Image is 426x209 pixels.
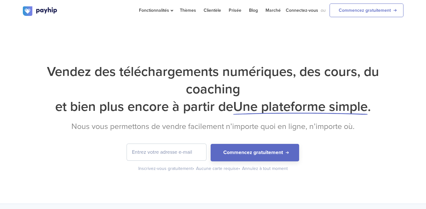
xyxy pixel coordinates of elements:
[47,64,379,115] font: Vendez des téléchargements numériques, des cours, du coaching et bien plus encore à partir de
[368,98,371,115] span: .
[193,166,194,171] span: •
[239,166,240,171] span: •
[138,165,195,172] div: Inscrivez-vous gratuitement
[127,144,206,160] input: Entrez votre adresse e-mail
[139,8,172,13] span: Fonctionnalités
[23,6,58,16] img: logo.svg
[233,98,368,115] font: Une plateforme simple
[330,3,403,17] a: Commencez gratuitement
[242,165,288,172] div: Annulez à tout moment
[23,122,403,131] h2: Nous vous permettons de vendre facilement n’importe quoi en ligne, n’importe où.
[196,165,241,172] div: Aucune carte requise
[211,144,299,161] button: Commencez gratuitement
